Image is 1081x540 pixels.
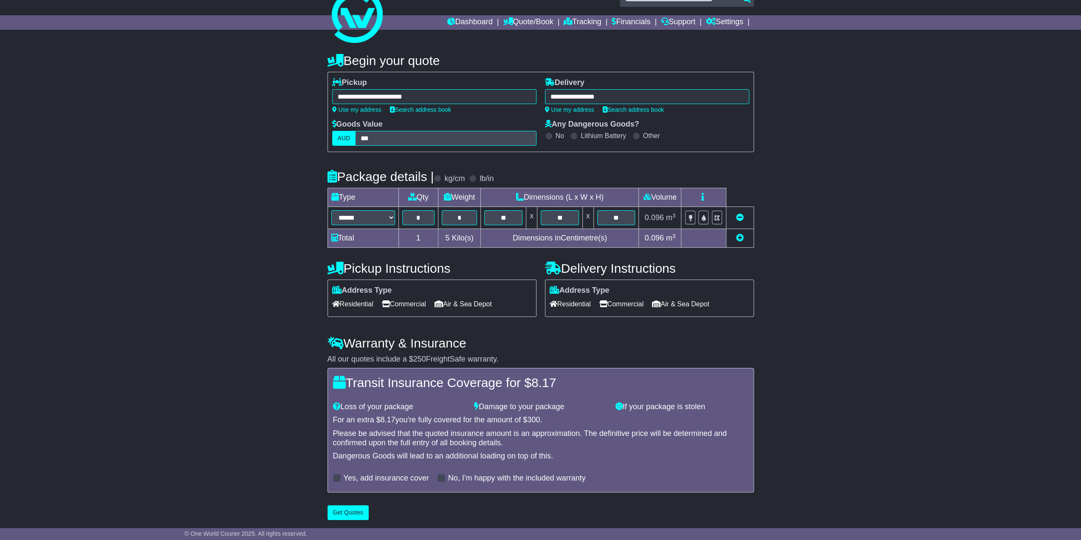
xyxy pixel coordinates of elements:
[672,212,676,219] sup: 3
[390,106,451,113] a: Search address book
[332,120,383,129] label: Goods Value
[332,106,381,113] a: Use my address
[481,229,639,248] td: Dimensions in Centimetre(s)
[333,429,748,447] div: Please be advised that the quoted insurance amount is an approximation. The definitive price will...
[550,286,610,295] label: Address Type
[550,297,591,311] span: Residential
[612,15,650,30] a: Financials
[333,452,748,461] div: Dangerous Goods will lead to an additional loading on top of this.
[332,286,392,295] label: Address Type
[327,261,536,275] h4: Pickup Instructions
[382,297,426,311] span: Commercial
[327,336,754,350] h4: Warranty & Insurance
[545,78,584,88] label: Delivery
[545,120,639,129] label: Any Dangerous Goods?
[480,174,494,184] label: lb/in
[531,376,556,390] span: 8.17
[526,207,537,229] td: x
[481,188,639,207] td: Dimensions (L x W x H)
[470,402,611,412] div: Damage to your package
[448,474,586,483] label: No, I'm happy with the included warranty
[438,188,481,207] td: Weight
[639,188,681,207] td: Volume
[438,229,481,248] td: Kilo(s)
[327,54,754,68] h4: Begin your quote
[645,213,664,222] span: 0.096
[413,355,426,363] span: 250
[503,15,553,30] a: Quote/Book
[333,416,748,425] div: For an extra $ you're fully covered for the amount of $ .
[332,297,373,311] span: Residential
[611,402,753,412] div: If your package is stolen
[327,505,369,520] button: Get Quotes
[435,297,492,311] span: Air & Sea Depot
[736,213,744,222] a: Remove this item
[643,132,660,140] label: Other
[344,474,429,483] label: Yes, add insurance cover
[329,402,470,412] div: Loss of your package
[666,213,676,222] span: m
[545,106,594,113] a: Use my address
[545,261,754,275] h4: Delivery Instructions
[599,297,644,311] span: Commercial
[666,234,676,242] span: m
[445,234,449,242] span: 5
[184,530,307,537] span: © One World Courier 2025. All rights reserved.
[444,174,465,184] label: kg/cm
[581,132,626,140] label: Lithium Battery
[661,15,695,30] a: Support
[527,416,540,424] span: 300
[327,355,754,364] div: All our quotes include a $ FreightSafe warranty.
[332,131,356,146] label: AUD
[736,234,744,242] a: Add new item
[381,416,395,424] span: 8.17
[582,207,593,229] td: x
[332,78,367,88] label: Pickup
[564,15,601,30] a: Tracking
[603,106,664,113] a: Search address book
[706,15,743,30] a: Settings
[333,376,748,390] h4: Transit Insurance Coverage for $
[327,229,398,248] td: Total
[556,132,564,140] label: No
[327,188,398,207] td: Type
[327,170,434,184] h4: Package details |
[672,233,676,239] sup: 3
[398,188,438,207] td: Qty
[652,297,709,311] span: Air & Sea Depot
[398,229,438,248] td: 1
[645,234,664,242] span: 0.096
[447,15,493,30] a: Dashboard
